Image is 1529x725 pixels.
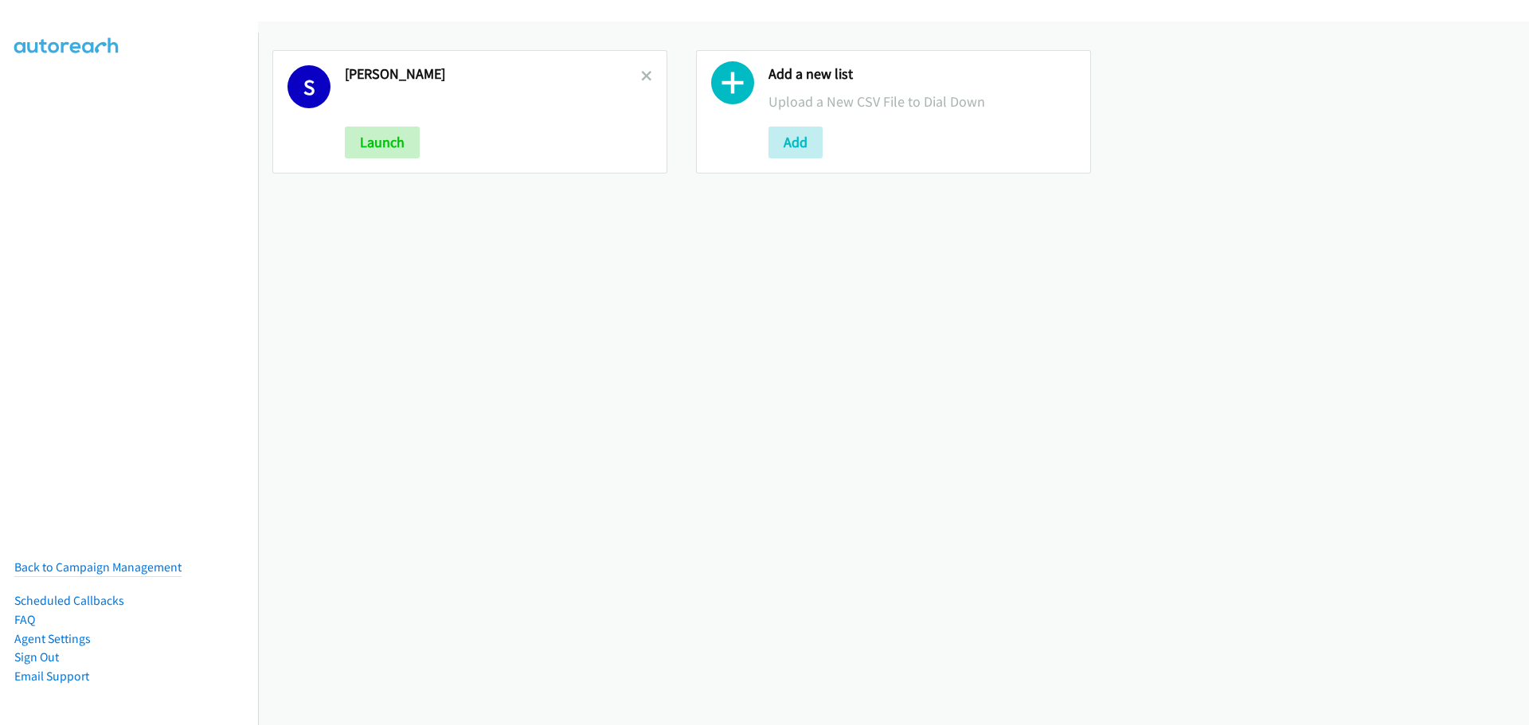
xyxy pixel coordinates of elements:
[768,127,823,158] button: Add
[345,127,420,158] button: Launch
[768,91,1076,112] p: Upload a New CSV File to Dial Down
[768,65,1076,84] h2: Add a new list
[14,668,89,684] a: Email Support
[14,559,182,575] a: Back to Campaign Management
[14,649,59,665] a: Sign Out
[14,612,35,627] a: FAQ
[14,593,124,608] a: Scheduled Callbacks
[345,65,641,84] h2: [PERSON_NAME]
[287,65,330,108] h1: S
[14,631,91,646] a: Agent Settings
